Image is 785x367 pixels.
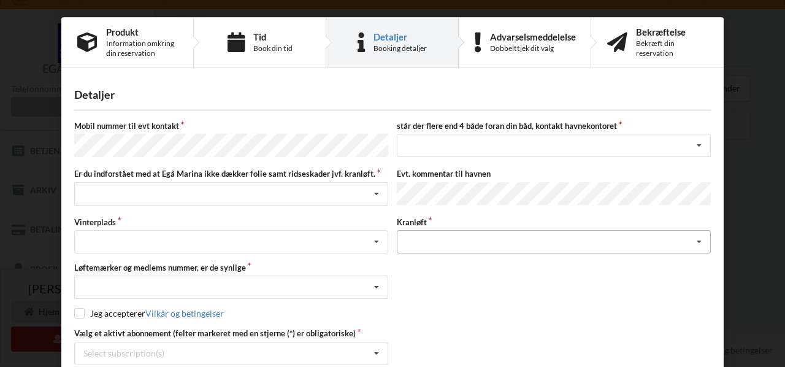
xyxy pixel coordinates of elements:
[74,168,388,179] label: Er du indforstået med at Egå Marina ikke dækker folie samt ridseskader jvf. kranløft.
[145,308,224,319] a: Vilkår og betingelser
[490,44,576,53] div: Dobbelttjek dit valg
[397,120,711,131] label: står der flere end 4 både foran din båd, kontakt havnekontoret
[397,217,711,228] label: Kranløft
[397,168,711,179] label: Evt. kommentar til havnen
[74,120,388,131] label: Mobil nummer til evt kontakt
[106,39,177,58] div: Information omkring din reservation
[490,32,576,42] div: Advarselsmeddelelse
[253,44,293,53] div: Book din tid
[83,348,164,358] div: Select subscription(s)
[373,32,427,42] div: Detaljer
[106,27,177,37] div: Produkt
[74,308,224,319] label: Jeg accepterer
[74,262,388,273] label: Løftemærker og medlems nummer, er de synlige
[74,88,711,102] div: Detaljer
[74,328,388,339] label: Vælg et aktivt abonnement (felter markeret med en stjerne (*) er obligatoriske)
[253,32,293,42] div: Tid
[74,217,388,228] label: Vinterplads
[636,27,708,37] div: Bekræftelse
[373,44,427,53] div: Booking detaljer
[636,39,708,58] div: Bekræft din reservation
